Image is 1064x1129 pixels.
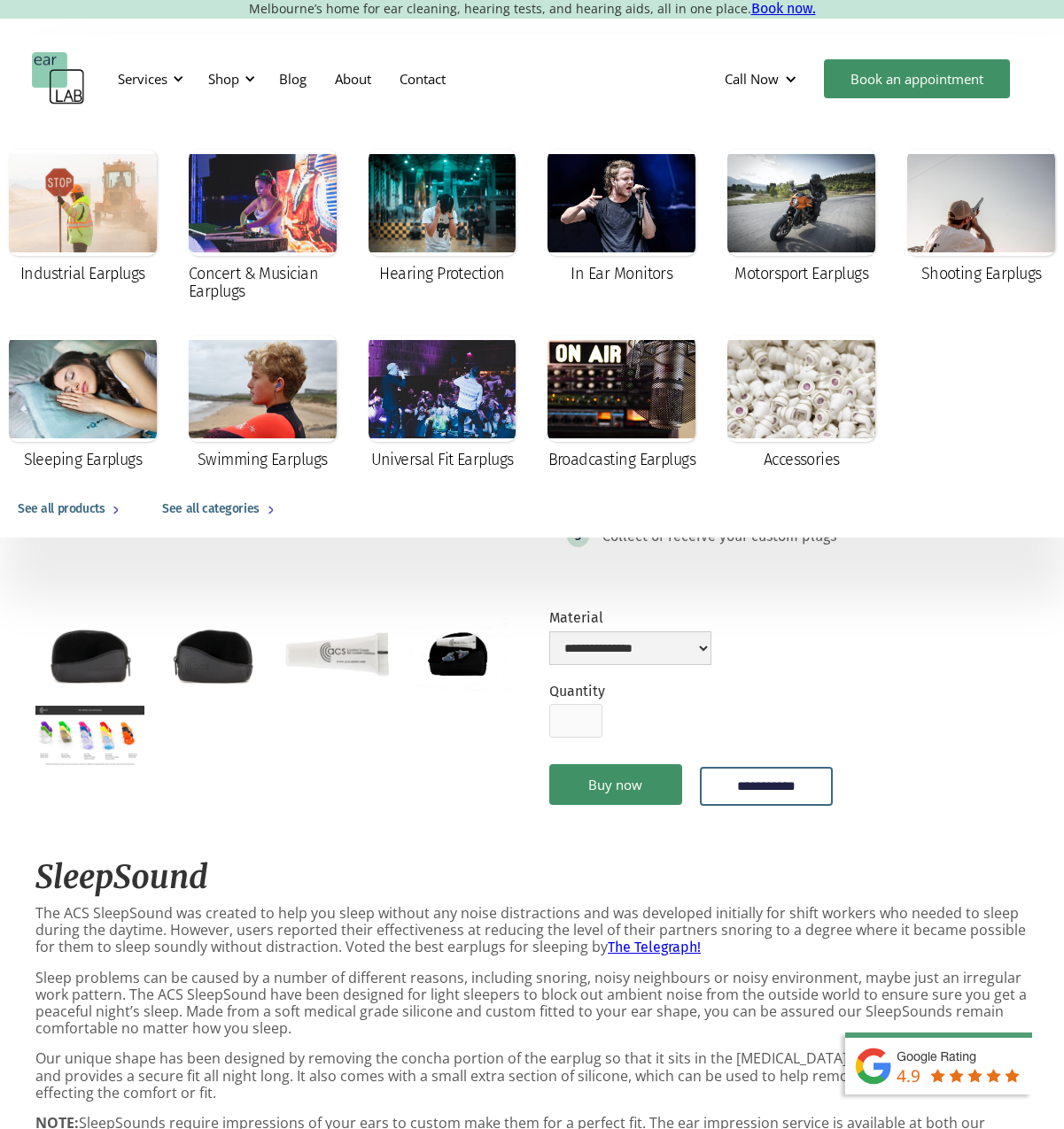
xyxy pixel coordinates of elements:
a: In Ear Monitors [539,141,704,295]
a: Blog [265,53,321,104]
a: Universal Fit Earplugs [360,327,525,481]
a: Accessories [718,327,884,481]
a: open lightbox [159,618,268,691]
div: See all products [18,499,105,520]
a: Broadcasting Earplugs [539,327,704,481]
div: Shooting Earplugs [921,265,1042,282]
a: The Telegraph! [608,939,701,955]
p: Sleep problems can be caused by a number of different reasons, including snoring, noisy neighbour... [35,970,1029,1038]
div: Shop [208,70,239,88]
a: Concert & Musician Earplugs [180,141,346,313]
a: Motorsport Earplugs [718,141,884,295]
div: Call Now [725,70,779,88]
div: In Ear Monitors [571,265,672,282]
div: Call Now [711,52,815,105]
a: About [321,53,385,104]
em: SleepSound [35,857,208,897]
div: Motorsport Earplugs [734,265,868,282]
a: Swimming Earplugs [180,327,346,481]
a: open lightbox [35,706,144,767]
div: Swimming Earplugs [198,451,328,468]
div: 3 [575,530,581,543]
div: Industrial Earplugs [20,265,145,282]
div: Services [118,70,167,88]
div: Accessories [764,451,840,468]
div: Universal Fit Earplugs [371,451,514,468]
a: open lightbox [283,618,392,691]
label: Quantity [549,683,605,700]
a: Buy now [549,764,682,805]
a: Hearing Protection [360,141,525,295]
div: Broadcasting Earplugs [548,451,696,468]
a: Shooting Earplugs [898,141,1064,295]
a: See all categories [144,481,299,537]
div: See all categories [162,499,259,520]
a: open lightbox [35,618,144,691]
div: Concert & Musician Earplugs [189,265,337,300]
a: Contact [385,53,460,104]
div: Hearing Protection [379,265,504,282]
a: Book an appointment [824,59,1010,98]
label: Material [549,609,711,626]
a: open lightbox [406,618,515,691]
p: Our unique shape has been designed by removing the concha portion of the earplug so that it sits ... [35,1050,1029,1102]
p: The ACS SleepSound was created to help you sleep without any noise distractions and was developed... [35,905,1029,956]
a: home [32,52,85,105]
div: Shop [198,52,260,105]
div: Services [107,52,189,105]
div: Sleeping Earplugs [24,451,143,468]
